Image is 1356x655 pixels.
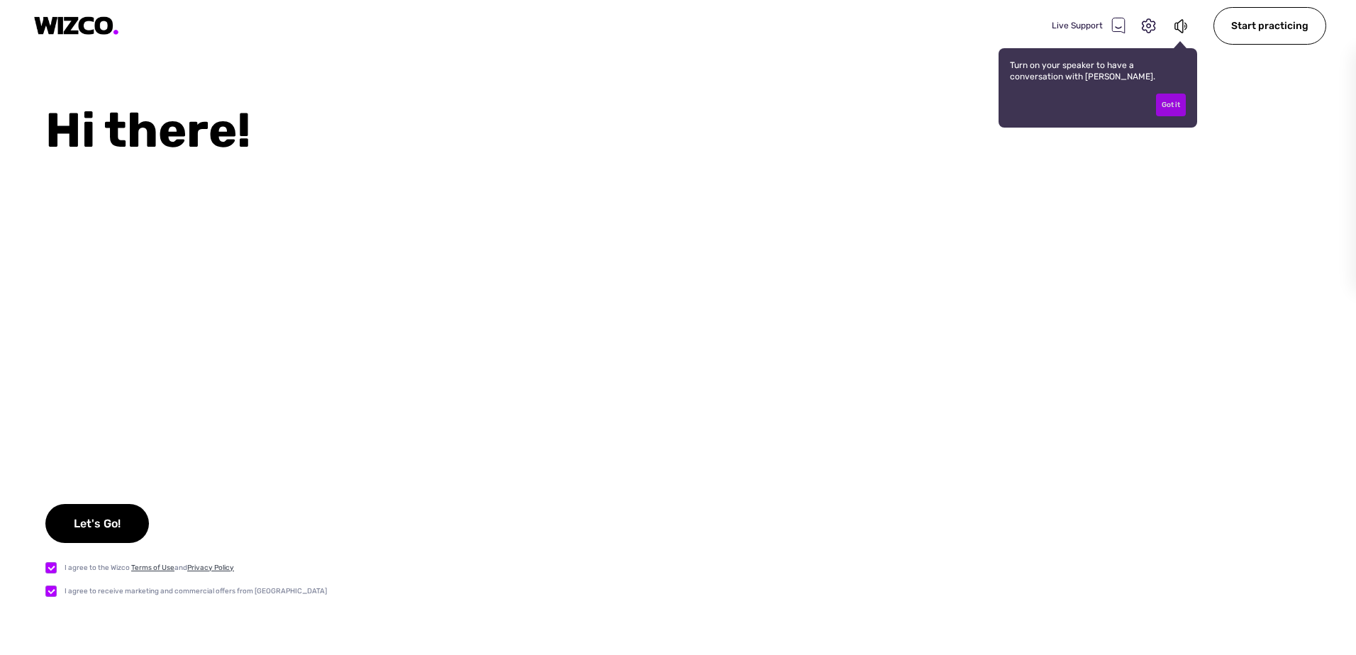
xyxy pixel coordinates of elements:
img: logo [34,16,119,35]
div: Hi there! [45,102,1356,159]
div: Live Support [1052,17,1126,34]
div: I agree to the Wizco and [65,562,234,573]
div: Let's Go! [45,504,149,543]
a: Privacy Policy [187,564,234,572]
a: Terms of Use [131,564,174,572]
div: Turn on your speaker to have a conversation with [PERSON_NAME]. [999,48,1197,128]
div: Got it [1156,94,1186,116]
div: Start practicing [1213,7,1326,45]
div: I agree to receive marketing and commercial offers from [GEOGRAPHIC_DATA] [65,586,327,597]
